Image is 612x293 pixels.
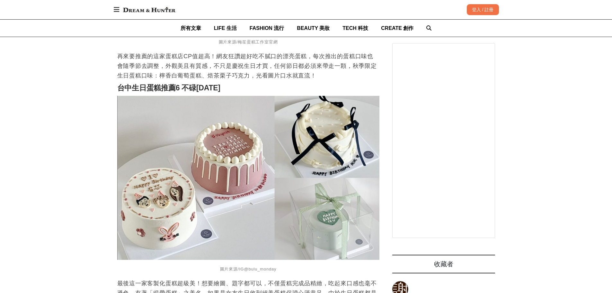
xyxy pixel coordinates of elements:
span: TECH 科技 [342,25,368,31]
p: 再來要推薦的這家蛋糕店CP值超高！網友狂讚超好吃不膩口的漂亮蛋糕，每次推出的蛋糕口味也會隨季節去調整，外觀美且有質感，不只是慶祝生日才買，任何節日都必須來帶走一顆，秋季限定生日蛋糕口味：檸香白葡... [117,51,379,80]
a: 所有文章 [181,20,201,37]
img: Dream & Hunter [120,4,179,15]
span: 收藏者 [434,261,453,268]
span: CREATE 創作 [381,25,413,31]
span: 所有文章 [181,25,201,31]
img: 6家台中生日蛋糕推薦！網美蛋糕、客製蛋糕通通有，在地人口碑好評，跟著訂不踩雷 [117,96,379,260]
a: FASHION 流行 [250,20,284,37]
span: FASHION 流行 [250,25,284,31]
a: CREATE 創作 [381,20,413,37]
a: TECH 科技 [342,20,368,37]
span: BEAUTY 美妝 [297,25,330,31]
a: LIFE 生活 [214,20,237,37]
div: 登入 / 註冊 [467,4,499,15]
span: 圖片來源/梅笙蛋糕工作室官網 [219,40,278,44]
span: 圖片來源/IG@bulu_monday [220,267,277,271]
a: BEAUTY 美妝 [297,20,330,37]
strong: 台中生日蛋糕推薦6 不碌[DATE] [117,84,220,92]
span: LIFE 生活 [214,25,237,31]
